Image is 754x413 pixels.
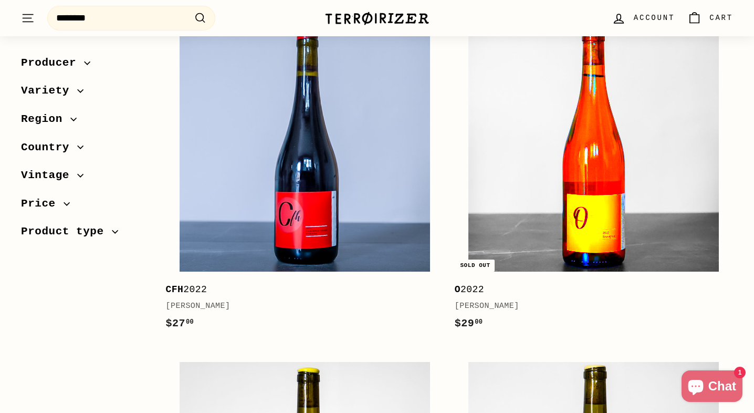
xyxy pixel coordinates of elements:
[21,54,84,72] span: Producer
[21,164,149,192] button: Vintage
[21,80,149,108] button: Variety
[455,282,722,297] div: 2022
[166,282,434,297] div: 2022
[21,195,64,213] span: Price
[166,284,184,295] b: CFH
[605,3,681,34] a: Account
[455,284,460,295] b: O
[166,300,434,313] div: [PERSON_NAME]
[21,51,149,80] button: Producer
[455,317,483,329] span: $29
[21,221,149,249] button: Product type
[455,300,722,313] div: [PERSON_NAME]
[455,7,733,343] a: Sold out O2022[PERSON_NAME]
[21,108,149,136] button: Region
[21,167,77,184] span: Vintage
[456,260,494,272] div: Sold out
[21,223,112,241] span: Product type
[21,139,77,157] span: Country
[634,12,675,24] span: Account
[21,136,149,164] button: Country
[681,3,739,34] a: Cart
[21,110,70,128] span: Region
[475,318,483,326] sup: 00
[21,192,149,221] button: Price
[709,12,733,24] span: Cart
[186,318,194,326] sup: 00
[678,370,746,405] inbox-online-store-chat: Shopify online store chat
[21,82,77,100] span: Variety
[166,7,444,343] a: CFH2022[PERSON_NAME]
[166,317,194,329] span: $27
